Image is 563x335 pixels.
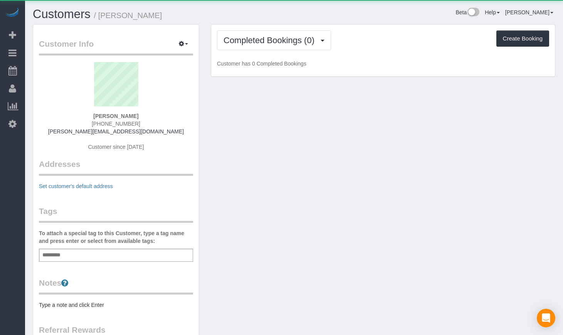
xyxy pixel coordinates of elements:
[39,229,193,245] label: To attach a special tag to this Customer, type a tag name and press enter or select from availabl...
[224,35,318,45] span: Completed Bookings (0)
[92,121,140,127] span: [PHONE_NUMBER]
[88,144,144,150] span: Customer since [DATE]
[39,183,113,189] a: Set customer's default address
[455,9,479,15] a: Beta
[33,7,91,21] a: Customers
[467,8,479,18] img: New interface
[505,9,553,15] a: [PERSON_NAME]
[217,60,549,67] p: Customer has 0 Completed Bookings
[217,30,331,50] button: Completed Bookings (0)
[537,309,555,327] div: Open Intercom Messenger
[94,11,162,20] small: / [PERSON_NAME]
[48,128,184,135] a: [PERSON_NAME][EMAIL_ADDRESS][DOMAIN_NAME]
[93,113,138,119] strong: [PERSON_NAME]
[39,38,193,56] legend: Customer Info
[5,8,20,19] img: Automaid Logo
[39,301,193,309] pre: Type a note and click Enter
[39,277,193,295] legend: Notes
[496,30,549,47] button: Create Booking
[39,205,193,223] legend: Tags
[485,9,500,15] a: Help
